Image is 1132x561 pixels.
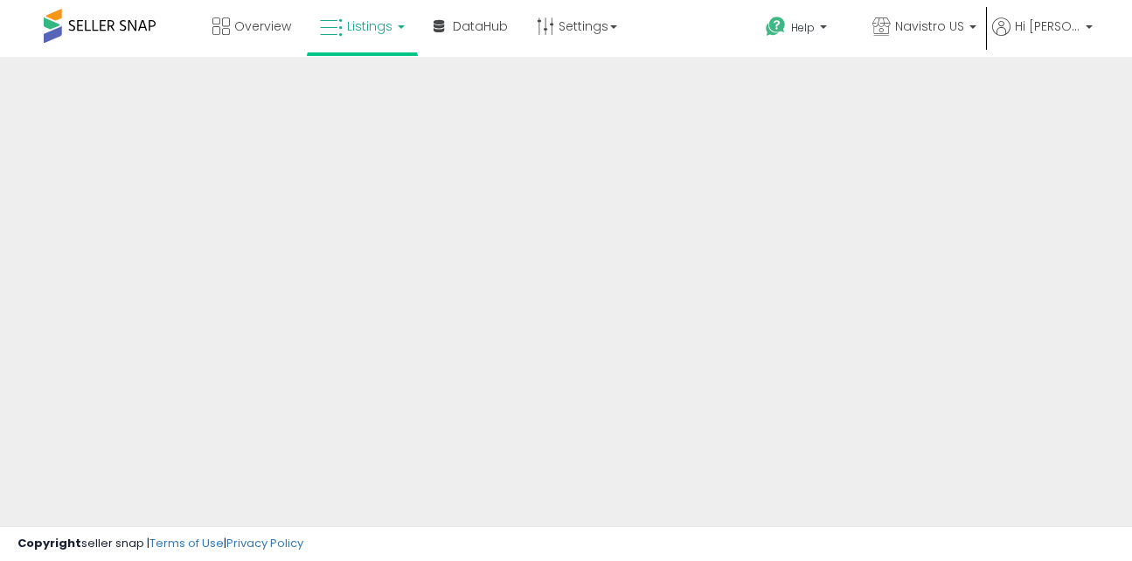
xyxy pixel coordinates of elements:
[347,17,392,35] span: Listings
[765,16,787,38] i: Get Help
[992,17,1093,57] a: Hi [PERSON_NAME]
[17,536,303,552] div: seller snap | |
[791,20,815,35] span: Help
[895,17,964,35] span: Navistro US
[226,535,303,551] a: Privacy Policy
[752,3,857,57] a: Help
[234,17,291,35] span: Overview
[17,535,81,551] strong: Copyright
[453,17,508,35] span: DataHub
[149,535,224,551] a: Terms of Use
[1015,17,1080,35] span: Hi [PERSON_NAME]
